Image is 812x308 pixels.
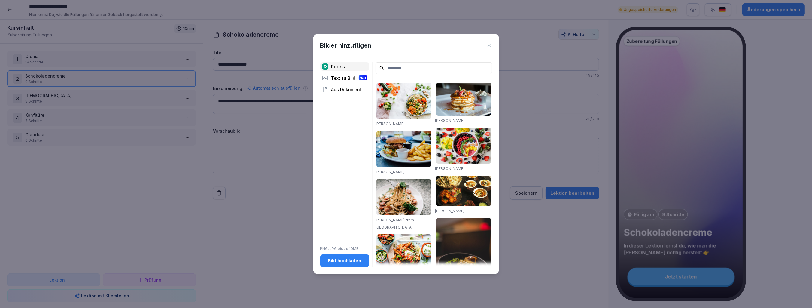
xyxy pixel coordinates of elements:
h1: Bilder hinzufügen [320,41,372,50]
a: [PERSON_NAME] [435,209,465,213]
a: [PERSON_NAME] [435,118,465,123]
div: Neu [359,75,367,80]
div: Text zu Bild [320,74,369,82]
a: [PERSON_NAME] [376,170,405,174]
p: PNG, JPG bis zu 10MB [320,246,369,251]
div: Bild hochladen [325,257,364,264]
div: Pexels [320,62,369,71]
button: Bild hochladen [320,254,369,267]
div: Aus Dokument [320,85,369,94]
img: pexels.png [322,63,328,70]
a: [PERSON_NAME] from [GEOGRAPHIC_DATA] [376,218,414,229]
a: [PERSON_NAME] [435,166,465,171]
a: [PERSON_NAME] [376,122,405,126]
